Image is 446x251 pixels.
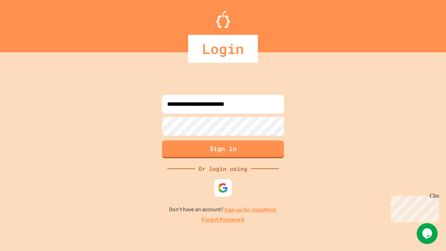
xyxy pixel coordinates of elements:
div: Or login using [195,165,251,173]
a: Sign up for JuiceMind. [224,206,277,213]
iframe: chat widget [417,223,439,244]
iframe: chat widget [388,193,439,222]
div: Chat with us now!Close [3,3,48,44]
img: google-icon.svg [218,183,228,193]
div: Login [188,35,258,63]
a: Forgot Password [202,216,244,224]
button: Sign in [162,140,284,158]
p: Don't have an account? [169,205,277,214]
img: Logo.svg [216,10,230,28]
